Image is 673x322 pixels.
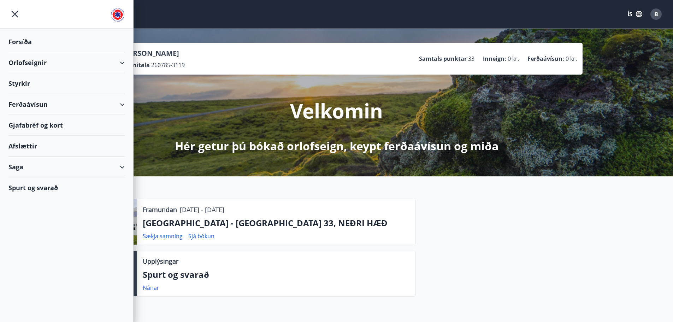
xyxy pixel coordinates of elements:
[111,8,125,22] img: union_logo
[143,269,410,281] p: Spurt og svarað
[654,10,658,18] span: B
[143,232,183,240] a: Sækja samning
[483,55,506,63] p: Inneign :
[175,138,498,154] p: Hér getur þú bókað orlofseign, keypt ferðaávísun og miða
[151,61,185,69] span: 260785-3119
[8,52,125,73] div: Orlofseignir
[648,6,665,23] button: B
[8,94,125,115] div: Ferðaávísun
[508,55,519,63] span: 0 kr.
[8,73,125,94] div: Styrkir
[8,157,125,177] div: Saga
[143,205,177,214] p: Framundan
[566,55,577,63] span: 0 kr.
[180,205,224,214] p: [DATE] - [DATE]
[143,217,410,229] p: [GEOGRAPHIC_DATA] - [GEOGRAPHIC_DATA] 33, NEÐRI HÆÐ
[8,8,21,21] button: menu
[122,61,150,69] p: Kennitala
[122,48,185,58] p: [PERSON_NAME]
[419,55,467,63] p: Samtals punktar
[624,8,646,21] button: ÍS
[143,284,159,292] a: Nánar
[188,232,214,240] a: Sjá bókun
[527,55,564,63] p: Ferðaávísun :
[8,136,125,157] div: Afslættir
[143,257,178,266] p: Upplýsingar
[468,55,474,63] span: 33
[8,177,125,198] div: Spurt og svarað
[8,115,125,136] div: Gjafabréf og kort
[8,31,125,52] div: Forsíða
[290,97,383,124] p: Velkomin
